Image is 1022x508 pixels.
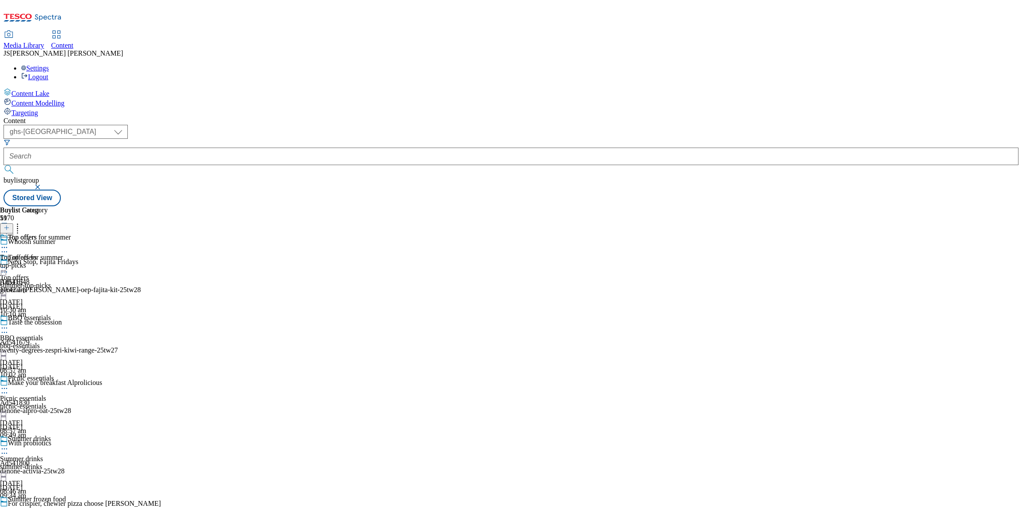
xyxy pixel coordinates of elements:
div: Make your breakfast Alprolicious [8,379,102,387]
a: Media Library [4,31,44,49]
span: Content Lake [11,90,49,97]
a: Content Modelling [4,98,1018,107]
span: Content [51,42,74,49]
div: Top offers for summer [8,233,71,241]
div: Next Stop, Fajita Fridays [8,258,78,266]
div: For crispier, chewier pizza choose [PERSON_NAME] [8,500,161,508]
span: buylistgroup [4,176,39,184]
button: Stored View [4,190,61,206]
div: Summer drinks [8,435,51,443]
span: Media Library [4,42,44,49]
a: Content [51,31,74,49]
svg: Search Filters [4,139,11,146]
a: Logout [21,73,48,81]
span: JS [4,49,10,57]
div: Summer frozen food [8,495,66,503]
span: Content Modelling [11,99,64,107]
span: Targeting [11,109,38,116]
div: Content [4,117,1018,125]
span: [PERSON_NAME] [PERSON_NAME] [10,49,123,57]
a: Settings [21,64,49,72]
div: Picnic essentials [8,374,54,382]
a: Targeting [4,107,1018,117]
div: BBQ essentials [8,314,51,322]
a: Content Lake [4,88,1018,98]
input: Search [4,148,1018,165]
